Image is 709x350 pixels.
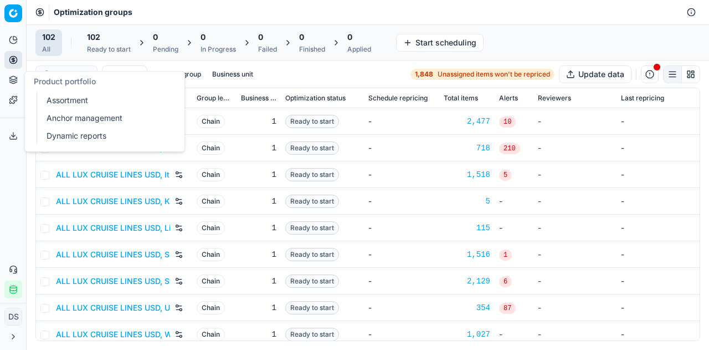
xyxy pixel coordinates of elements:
div: 1 [241,196,276,207]
span: 0 [153,32,158,43]
span: Schedule repricing [368,94,428,103]
td: - [495,321,533,348]
span: Chain [197,195,225,208]
span: Ready to start [285,301,339,315]
span: 87 [499,303,516,314]
td: - [616,268,700,295]
span: Ready to start [285,248,339,261]
td: - [616,215,700,241]
a: Dynamic reports [42,128,171,144]
span: Last repricing [621,94,664,103]
td: - [364,295,439,321]
span: 0 [299,32,304,43]
a: ALL LUX CRUISE LINES USD, Swiss Timepieces & Fine Jewelry [56,276,170,287]
button: Filter [102,65,147,83]
td: - [364,268,439,295]
span: 5 [499,170,512,181]
div: 1 [241,143,276,154]
span: Alerts [499,94,518,103]
span: Chain [197,248,225,261]
button: Start scheduling [396,34,484,52]
span: Business unit [241,94,276,103]
a: ALL LUX CRUISE LINES USD, Itinerary Gifts [56,169,170,180]
td: - [364,241,439,268]
td: - [533,108,616,135]
a: 5 [444,196,490,207]
button: DS [4,308,22,326]
span: 102 [42,32,55,43]
span: 0 [347,32,352,43]
td: - [616,295,700,321]
input: Search [56,69,90,80]
td: - [616,241,700,268]
div: 1 [241,222,276,234]
a: 2,129 [444,276,490,287]
td: - [616,135,700,161]
td: - [364,108,439,135]
td: - [364,188,439,215]
span: Total items [444,94,478,103]
a: ALL LUX CRUISE LINES USD, Watches & Fashion Jewelry [56,329,170,340]
a: Anchor management [42,110,171,126]
td: - [616,321,700,348]
td: - [533,188,616,215]
a: 354 [444,302,490,313]
div: 1 [241,169,276,180]
td: - [616,188,700,215]
span: Chain [197,141,225,155]
span: Optimization status [285,94,346,103]
a: 1,848Unassigned items won't be repriced [410,69,554,80]
span: Chain [197,301,225,315]
span: 1 [499,250,512,261]
td: - [495,188,533,215]
span: Ready to start [285,141,339,155]
span: 10 [499,116,516,128]
a: ALL LUX CRUISE LINES USD, Unassigned products [56,302,170,313]
span: Ready to start [285,195,339,208]
a: ALL LUX CRUISE LINES USD, Kids & Family [56,196,170,207]
td: - [364,321,439,348]
strong: 1,848 [415,70,433,79]
span: Chain [197,168,225,181]
a: 1,516 [444,249,490,260]
td: - [533,161,616,188]
td: - [533,241,616,268]
span: Ready to start [285,328,339,341]
button: Business unit [208,68,258,81]
td: - [533,135,616,161]
span: 102 [87,32,100,43]
span: Group level [197,94,232,103]
td: - [495,215,533,241]
td: - [364,215,439,241]
td: - [364,161,439,188]
td: - [616,161,700,188]
a: 1,518 [444,169,490,180]
a: Assortment [42,93,171,108]
div: 1 [241,276,276,287]
span: Ready to start [285,275,339,288]
nav: breadcrumb [54,7,132,18]
div: In Progress [201,45,236,54]
a: ALL LUX CRUISE LINES USD, Liquor & Tobacco [56,222,170,234]
td: - [533,295,616,321]
div: All [42,45,55,54]
a: 1,027 [444,329,490,340]
div: 1 [241,249,276,260]
a: 2,477 [444,116,490,127]
span: DS [5,308,22,325]
div: 1 [241,329,276,340]
td: - [533,321,616,348]
span: Ready to start [285,221,339,235]
a: 115 [444,222,490,234]
button: Update data [559,65,631,83]
div: Finished [299,45,325,54]
a: 718 [444,143,490,154]
span: Reviewers [538,94,571,103]
button: Product group [152,68,205,81]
